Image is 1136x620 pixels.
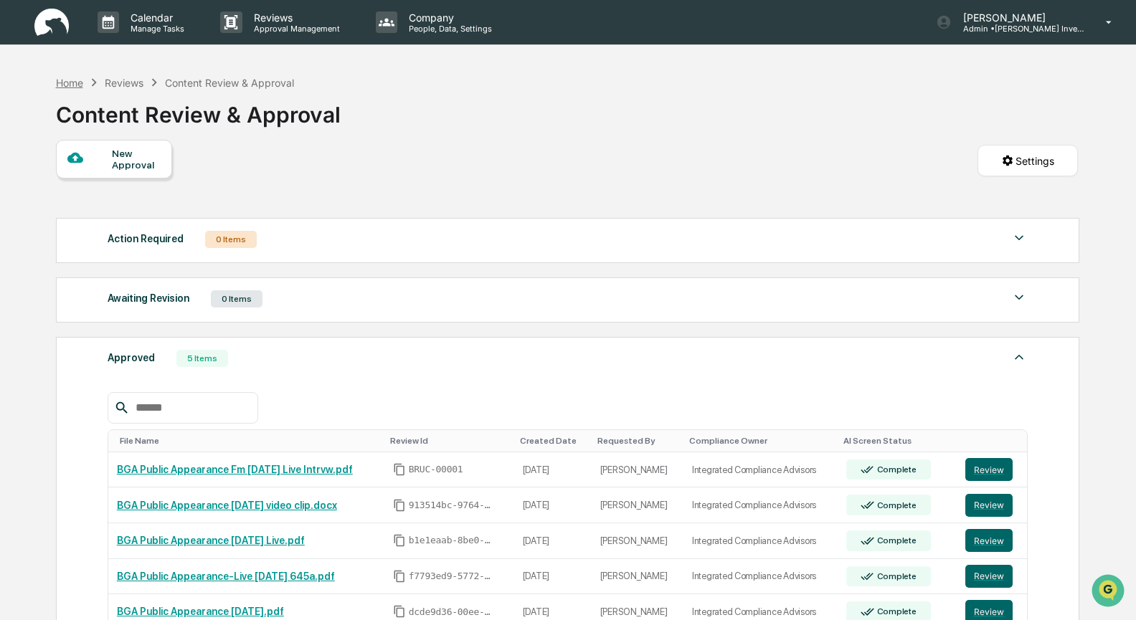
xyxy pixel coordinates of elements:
[874,606,917,616] div: Complete
[968,436,1021,446] div: Toggle SortBy
[393,570,406,583] span: Copy Id
[1010,229,1028,247] img: caret
[874,571,917,581] div: Complete
[9,202,96,228] a: 🔎Data Lookup
[965,494,1013,517] button: Review
[514,487,592,523] td: [DATE]
[120,436,379,446] div: Toggle SortBy
[874,535,917,545] div: Complete
[965,458,1013,481] button: Review
[14,209,26,221] div: 🔎
[874,464,917,474] div: Complete
[14,182,26,194] div: 🖐️
[597,436,678,446] div: Toggle SortBy
[592,523,683,559] td: [PERSON_NAME]
[117,535,305,546] a: BGA Public Appearance [DATE] Live.pdf
[393,463,406,476] span: Copy Id
[117,464,353,475] a: BGA Public Appearance Fm [DATE] Live Intrvw.pdf
[119,11,191,24] p: Calendar
[1010,289,1028,306] img: caret
[244,114,261,131] button: Start new chat
[965,529,1013,552] button: Review
[108,289,189,307] div: Awaiting Revision
[176,350,228,367] div: 5 Items
[56,77,83,89] div: Home
[205,231,257,248] div: 0 Items
[143,243,174,254] span: Pylon
[397,24,499,34] p: People, Data, Settings
[14,110,40,135] img: 1746055101610-c473b297-6a78-478c-a979-82029cc54cd1
[978,145,1078,176] button: Settings
[49,124,181,135] div: We're available if you need us!
[952,24,1085,34] p: Admin • [PERSON_NAME] Investments, LLC
[108,348,155,367] div: Approved
[683,487,838,523] td: Integrated Compliance Advisors
[165,77,294,89] div: Content Review & Approval
[683,452,838,488] td: Integrated Compliance Advisors
[29,208,90,222] span: Data Lookup
[98,175,184,201] a: 🗄️Attestations
[117,500,337,511] a: BGA Public Appearance [DATE] video clip.docx
[592,559,683,595] td: [PERSON_NAME]
[108,229,184,248] div: Action Required
[874,500,917,510] div: Complete
[592,452,683,488] td: [PERSON_NAME]
[409,571,495,582] span: f7793ed9-5772-469d-b9a4-45e9badbb82f
[965,494,1018,517] a: Review
[1010,348,1028,366] img: caret
[1090,573,1129,611] iframe: Open customer support
[390,436,508,446] div: Toggle SortBy
[34,9,69,37] img: logo
[393,534,406,547] span: Copy Id
[965,565,1013,588] button: Review
[409,464,463,475] span: BRUC-00001
[393,605,406,618] span: Copy Id
[689,436,832,446] div: Toggle SortBy
[105,77,143,89] div: Reviews
[965,529,1018,552] a: Review
[520,436,586,446] div: Toggle SortBy
[29,181,93,195] span: Preclearance
[397,11,499,24] p: Company
[952,11,1085,24] p: [PERSON_NAME]
[117,606,284,617] a: BGA Public Appearance [DATE].pdf
[118,181,178,195] span: Attestations
[393,499,406,512] span: Copy Id
[104,182,115,194] div: 🗄️
[683,559,838,595] td: Integrated Compliance Advisors
[592,487,683,523] td: [PERSON_NAME]
[101,242,174,254] a: Powered byPylon
[117,571,335,582] a: BGA Public Appearance-Live [DATE] 645a.pdf
[409,606,495,618] span: dcde9d36-00ee-40dd-bace-8e95de619633
[119,24,191,34] p: Manage Tasks
[56,90,341,128] div: Content Review & Approval
[112,148,160,171] div: New Approval
[514,452,592,488] td: [DATE]
[211,290,262,307] div: 0 Items
[242,11,347,24] p: Reviews
[514,559,592,595] td: [DATE]
[409,535,495,546] span: b1e1eaab-8be0-4f6f-a1e0-73047e69e438
[49,110,235,124] div: Start new chat
[409,500,495,511] span: 913514bc-9764-4d35-b1eb-817f30821d23
[965,565,1018,588] a: Review
[514,523,592,559] td: [DATE]
[14,30,261,53] p: How can we help?
[242,24,347,34] p: Approval Management
[9,175,98,201] a: 🖐️Preclearance
[965,458,1018,481] a: Review
[843,436,951,446] div: Toggle SortBy
[683,523,838,559] td: Integrated Compliance Advisors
